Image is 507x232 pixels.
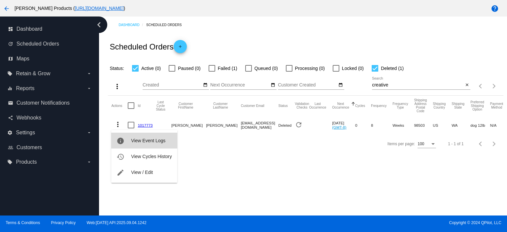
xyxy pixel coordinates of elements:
span: View Cycles History [131,154,172,159]
span: View Event Logs [131,138,165,143]
mat-icon: info [117,137,124,145]
mat-icon: history [117,153,124,161]
mat-icon: edit [117,169,124,177]
span: View / Edit [131,170,153,175]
